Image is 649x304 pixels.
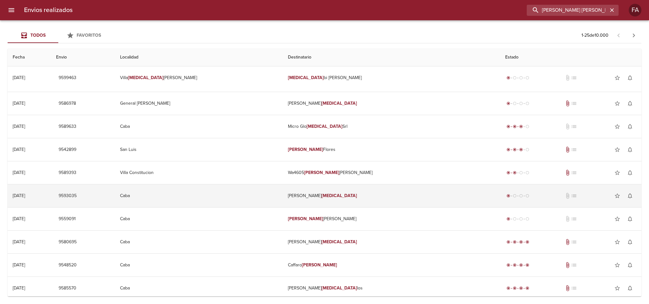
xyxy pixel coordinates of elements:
[506,217,510,221] span: radio_button_checked
[519,102,523,105] span: radio_button_unchecked
[13,193,25,198] div: [DATE]
[13,285,25,291] div: [DATE]
[614,75,620,81] span: star_border
[513,76,517,80] span: radio_button_unchecked
[519,76,523,80] span: radio_button_unchecked
[56,121,79,133] button: 9589633
[525,286,529,290] span: radio_button_checked
[115,161,283,184] td: Villa Constitucion
[505,239,531,245] div: Entregado
[505,100,531,107] div: Generado
[56,144,79,156] button: 9542899
[519,171,523,175] span: radio_button_unchecked
[571,170,577,176] span: No tiene pedido asociado
[56,213,78,225] button: 9559091
[56,167,79,179] button: 9589393
[321,101,357,106] em: [MEDICAL_DATA]
[614,170,620,176] span: star_border
[564,170,571,176] span: Tiene documentos adjuntos
[624,143,636,156] button: Activar notificaciones
[614,100,620,107] span: star_border
[519,194,523,198] span: radio_button_unchecked
[571,285,577,291] span: No tiene pedido asociado
[611,143,624,156] button: Agregar a favoritos
[627,262,633,268] span: notifications_none
[627,75,633,81] span: notifications_none
[24,5,73,15] h6: Envios realizados
[611,282,624,295] button: Agregar a favoritos
[627,285,633,291] span: notifications_none
[611,32,626,38] span: Pagina anterior
[500,48,641,66] th: Estado
[505,216,531,222] div: Generado
[513,102,517,105] span: radio_button_unchecked
[513,240,517,244] span: radio_button_checked
[506,76,510,80] span: radio_button_checked
[115,66,283,89] td: Villa [PERSON_NAME]
[13,239,25,245] div: [DATE]
[283,138,500,161] td: Flores
[624,282,636,295] button: Activar notificaciones
[525,263,529,267] span: radio_button_checked
[513,286,517,290] span: radio_button_checked
[564,193,571,199] span: No tiene documentos adjuntos
[627,239,633,245] span: notifications_none
[115,231,283,253] td: Caba
[13,216,25,221] div: [DATE]
[513,217,517,221] span: radio_button_unchecked
[128,75,164,80] em: [MEDICAL_DATA]
[525,102,529,105] span: radio_button_unchecked
[525,125,529,128] span: radio_button_unchecked
[506,148,510,152] span: radio_button_checked
[302,262,337,268] em: [PERSON_NAME]
[283,66,500,89] td: bi [PERSON_NAME]
[115,184,283,207] td: Caba
[513,263,517,267] span: radio_button_checked
[513,171,517,175] span: radio_button_checked
[519,125,523,128] span: radio_button_checked
[614,216,620,222] span: star_border
[513,148,517,152] span: radio_button_checked
[59,169,76,177] span: 9589393
[525,148,529,152] span: radio_button_unchecked
[59,123,76,131] span: 9589633
[59,284,76,292] span: 9585570
[283,161,500,184] td: Wa4605 [PERSON_NAME]
[13,147,25,152] div: [DATE]
[505,193,531,199] div: Generado
[629,4,641,16] div: FA
[115,115,283,138] td: Caba
[614,262,620,268] span: star_border
[624,120,636,133] button: Activar notificaciones
[626,28,641,43] span: Pagina siguiente
[30,33,46,38] span: Todos
[13,124,25,129] div: [DATE]
[506,286,510,290] span: radio_button_checked
[611,71,624,84] button: Agregar a favoritos
[13,170,25,175] div: [DATE]
[627,123,633,130] span: notifications_none
[283,231,500,253] td: [PERSON_NAME]
[525,76,529,80] span: radio_button_unchecked
[624,97,636,110] button: Activar notificaciones
[283,254,500,276] td: Caffaro
[288,147,323,152] em: [PERSON_NAME]
[627,193,633,199] span: notifications_none
[56,259,79,271] button: 9548520
[283,115,500,138] td: Micro Glo Srl
[611,259,624,271] button: Agregar a favoritos
[8,48,51,66] th: Fecha
[505,285,531,291] div: Entregado
[59,100,76,108] span: 9586978
[115,138,283,161] td: San Luis
[525,217,529,221] span: radio_button_unchecked
[506,125,510,128] span: radio_button_checked
[288,75,324,80] em: [MEDICAL_DATA]
[624,259,636,271] button: Activar notificaciones
[627,170,633,176] span: notifications_none
[564,100,571,107] span: Tiene documentos adjuntos
[571,75,577,81] span: No tiene pedido asociado
[506,194,510,198] span: radio_button_checked
[527,5,608,16] input: buscar
[627,146,633,153] span: notifications_none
